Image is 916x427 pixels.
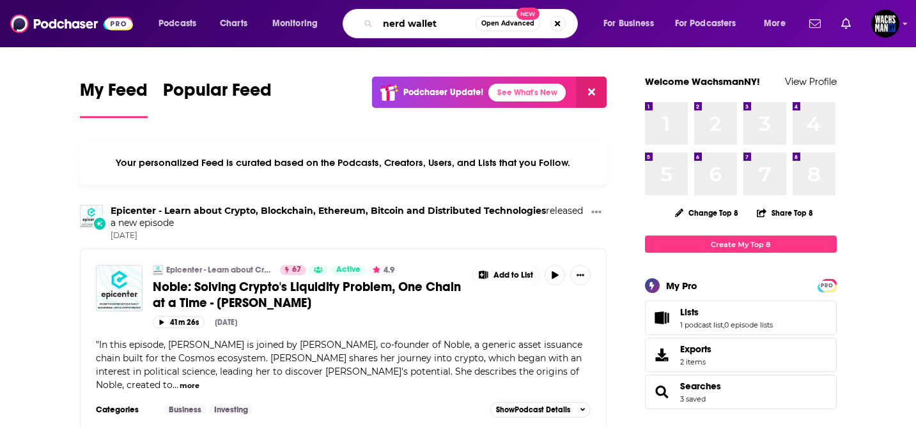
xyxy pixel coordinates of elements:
img: Epicenter - Learn about Crypto, Blockchain, Ethereum, Bitcoin and Distributed Technologies [80,205,103,228]
a: Welcome WachsmanNY! [645,75,760,87]
img: User Profile [871,10,899,38]
a: Charts [212,13,255,34]
span: Lists [645,301,837,335]
h3: Categories [96,405,153,415]
a: Lists [680,306,773,318]
a: Popular Feed [163,79,272,118]
button: open menu [755,13,802,34]
span: Add to List [493,271,533,280]
img: Noble: Solving Crypto's Liquidity Problem, One Chain at a Time - Jelena Djuric [96,265,143,311]
button: 4.9 [369,265,398,275]
span: Noble: Solving Crypto's Liquidity Problem, One Chain at a Time - [PERSON_NAME] [153,279,461,311]
span: For Podcasters [675,15,736,33]
span: Searches [645,375,837,409]
button: ShowPodcast Details [490,402,591,417]
span: New [516,8,540,20]
span: " [96,339,582,391]
a: Searches [649,383,675,401]
a: Lists [649,309,675,327]
span: Logged in as WachsmanNY [871,10,899,38]
button: more [180,380,199,391]
span: [DATE] [111,230,587,241]
button: open menu [150,13,213,34]
span: Popular Feed [163,79,272,109]
button: Show More Button [570,265,591,285]
a: 0 episode lists [724,320,773,329]
span: Monitoring [272,15,318,33]
p: Podchaser Update! [403,87,483,98]
span: 2 items [680,357,711,366]
a: Investing [209,405,253,415]
div: New Episode [93,216,107,230]
button: Show More Button [473,265,540,285]
span: My Feed [80,79,148,109]
span: Podcasts [159,15,196,33]
a: Create My Top 8 [645,236,837,253]
span: Charts [220,15,247,33]
a: 3 saved [680,394,706,403]
span: Lists [680,306,699,318]
button: open menu [594,13,670,34]
a: 67 [280,265,306,275]
a: My Feed [80,79,148,118]
button: 41m 26s [153,316,205,328]
a: Show notifications dropdown [836,13,856,34]
button: Share Top 8 [756,200,814,225]
div: [DATE] [215,318,237,327]
span: 67 [292,264,301,276]
button: Show More Button [586,205,607,221]
a: PRO [819,280,835,290]
button: open menu [263,13,334,34]
a: 1 podcast list [680,320,723,329]
span: For Business [603,15,654,33]
span: In this episode, [PERSON_NAME] is joined by [PERSON_NAME], co-founder of Noble, a generic asset i... [96,339,582,391]
img: Epicenter - Learn about Crypto, Blockchain, Ethereum, Bitcoin and Distributed Technologies [153,265,163,275]
a: See What's New [488,84,566,101]
a: Epicenter - Learn about Crypto, Blockchain, Ethereum, Bitcoin and Distributed Technologies [111,205,546,216]
span: Open Advanced [481,20,534,27]
a: Epicenter - Learn about Crypto, Blockchain, Ethereum, Bitcoin and Distributed Technologies [166,265,272,275]
span: PRO [819,281,835,290]
img: Podchaser - Follow, Share and Rate Podcasts [10,11,133,36]
span: More [764,15,786,33]
span: Exports [649,346,675,364]
a: Noble: Solving Crypto's Liquidity Problem, One Chain at a Time - [PERSON_NAME] [153,279,463,311]
button: open menu [667,13,755,34]
a: Exports [645,338,837,372]
input: Search podcasts, credits, & more... [378,13,476,34]
button: Change Top 8 [667,205,747,221]
a: View Profile [785,75,837,87]
span: Active [336,264,361,276]
h3: released a new episode [111,205,587,229]
a: Searches [680,380,721,392]
span: , [723,320,724,329]
span: Exports [680,343,711,355]
a: Show notifications dropdown [804,13,826,34]
button: Show profile menu [871,10,899,38]
div: Your personalized Feed is curated based on the Podcasts, Creators, Users, and Lists that you Follow. [80,141,607,184]
a: Business [164,405,206,415]
button: Open AdvancedNew [476,16,540,31]
a: Active [331,265,366,275]
div: Search podcasts, credits, & more... [355,9,590,38]
span: Show Podcast Details [496,405,570,414]
span: ... [173,379,178,391]
div: My Pro [666,280,697,292]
